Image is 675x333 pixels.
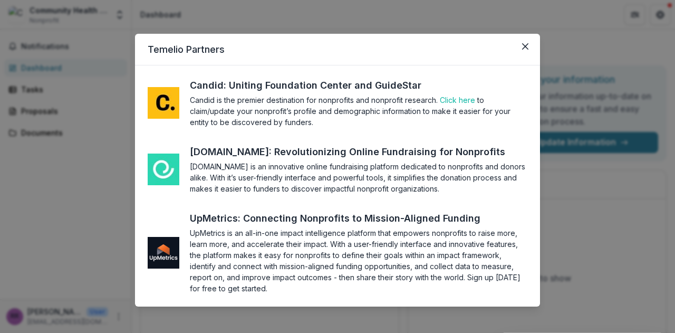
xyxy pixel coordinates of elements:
[190,145,525,159] a: [DOMAIN_NAME]: Revolutionizing Online Fundraising for Nonprofits
[440,96,475,104] a: Click here
[190,227,527,294] section: UpMetrics is an all-in-one impact intelligence platform that empowers nonprofits to raise more, l...
[148,87,179,119] img: me
[190,211,500,225] a: UpMetrics: Connecting Nonprofits to Mission-Aligned Funding
[517,38,534,55] button: Close
[190,78,441,92] a: Candid: Uniting Foundation Center and GuideStar
[190,161,527,194] section: [DOMAIN_NAME] is an innovative online fundraising platform dedicated to nonprofits and donors ali...
[148,154,179,185] img: me
[135,34,540,65] header: Temelio Partners
[190,94,527,128] section: Candid is the premier destination for nonprofits and nonprofit research. to claim/update your non...
[148,237,179,269] img: me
